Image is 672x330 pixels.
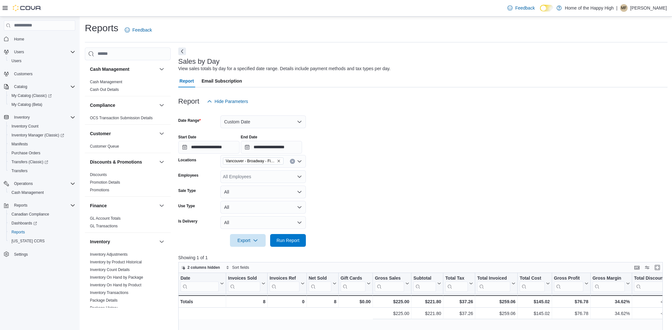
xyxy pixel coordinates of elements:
button: Date [181,275,224,291]
button: Users [6,56,78,65]
button: Export [230,234,266,247]
span: Inventory Count [9,122,75,130]
div: $221.80 [413,310,441,317]
label: Use Type [178,203,195,209]
img: Cova [13,5,41,11]
button: Cash Management [158,65,166,73]
div: Total Tax [445,275,468,281]
span: Vancouver - Broadway - Fire & Flower [226,158,276,164]
button: Invoices Ref [270,275,304,291]
button: Next [178,48,186,55]
a: Feedback [505,2,537,14]
div: Net Sold [308,275,331,281]
button: Operations [11,180,35,187]
span: Canadian Compliance [9,210,75,218]
span: My Catalog (Beta) [9,101,75,108]
div: $0.00 [340,298,371,305]
span: Customers [14,71,33,77]
span: Operations [11,180,75,187]
div: $145.02 [520,298,550,305]
span: Catalog [11,83,75,91]
span: Discounts [90,172,107,177]
div: 0 [270,298,304,305]
a: Package Details [90,298,118,303]
h3: Finance [90,202,107,209]
button: [US_STATE] CCRS [6,237,78,246]
input: Press the down key to open a popover containing a calendar. [178,141,240,154]
span: Home [11,35,75,43]
div: 8 [308,298,336,305]
span: Purchase Orders [11,150,41,156]
span: Users [14,49,24,55]
span: Cash Management [90,79,122,84]
a: Dashboards [9,219,40,227]
button: Catalog [1,82,78,91]
a: Purchase Orders [9,149,43,157]
button: Run Report [270,234,306,247]
div: $76.78 [554,298,588,305]
button: Reports [1,201,78,210]
div: 34.62% [592,298,630,305]
a: Package History [90,306,118,310]
button: Open list of options [297,174,302,179]
a: Transfers (Classic) [9,158,51,166]
div: Total Invoiced [477,275,510,281]
a: Promotion Details [90,180,120,185]
span: Promotions [90,187,109,193]
span: Catalog [14,84,27,89]
span: Vancouver - Broadway - Fire & Flower [223,158,284,165]
a: Inventory Manager (Classic) [6,131,78,140]
h3: Sales by Day [178,58,220,65]
button: Inventory [11,114,32,121]
span: Transfers (Classic) [11,159,48,165]
a: Transfers (Classic) [6,158,78,166]
a: Inventory Count Details [90,268,130,272]
div: Cash Management [85,78,171,96]
span: Purchase Orders [9,149,75,157]
div: Total Invoiced [477,275,510,291]
button: Clear input [290,159,295,164]
button: Inventory Count [6,122,78,131]
label: End Date [241,135,257,140]
button: Purchase Orders [6,149,78,158]
span: Inventory [11,114,75,121]
a: Canadian Compliance [9,210,52,218]
a: Home [11,35,27,43]
span: OCS Transaction Submission Details [90,115,153,121]
a: My Catalog (Classic) [6,91,78,100]
button: Enter fullscreen [654,264,661,271]
button: Net Sold [308,275,336,291]
span: MF [621,4,626,12]
span: GL Transactions [90,224,118,229]
button: Cash Management [6,188,78,197]
span: Reports [14,203,27,208]
a: Customers [11,70,35,78]
p: Home of the Happy High [565,4,614,12]
p: | [616,4,617,12]
span: Home [14,37,24,42]
nav: Complex example [4,32,75,275]
span: Customers [11,70,75,78]
span: Email Subscription [202,75,242,87]
div: Discounts & Promotions [85,171,171,196]
h3: Report [178,98,199,105]
div: Gross Profit [554,275,583,281]
span: Transfers [11,168,27,173]
span: Cash Management [9,189,75,196]
span: Transfers [9,167,75,175]
button: Canadian Compliance [6,210,78,219]
span: Washington CCRS [9,237,75,245]
span: Reports [9,228,75,236]
label: Is Delivery [178,219,197,224]
span: Run Report [277,237,299,244]
a: My Catalog (Classic) [9,92,54,99]
button: My Catalog (Beta) [6,100,78,109]
div: Subtotal [413,275,436,291]
div: Invoices Ref [270,275,299,291]
a: Cash Out Details [90,87,119,92]
a: Inventory On Hand by Product [90,283,141,287]
a: GL Account Totals [90,216,121,221]
a: Promotions [90,188,109,192]
span: Customer Queue [90,144,119,149]
button: Transfers [6,166,78,175]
